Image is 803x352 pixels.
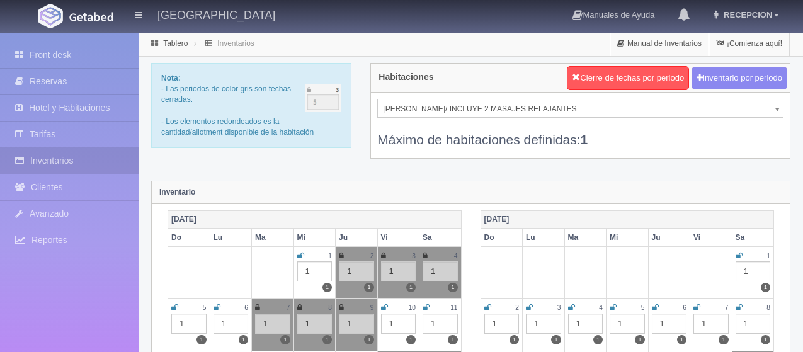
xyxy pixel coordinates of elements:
label: 1 [364,335,373,344]
th: Do [481,229,523,247]
h4: Habitaciones [379,72,433,82]
label: 1 [280,335,290,344]
small: 6 [683,304,686,311]
small: 8 [328,304,332,311]
label: 1 [677,335,686,344]
div: 1 [693,314,729,334]
button: Cierre de fechas por periodo [567,66,689,90]
div: 1 [214,314,249,334]
b: Nota: [161,74,181,82]
th: Lu [523,229,565,247]
div: 1 [736,314,771,334]
label: 1 [322,335,332,344]
div: 1 [568,314,603,334]
label: 1 [448,283,457,292]
div: 1 [255,314,290,334]
th: Sa [732,229,774,247]
small: 11 [450,304,457,311]
th: Sa [419,229,462,247]
th: Ma [564,229,607,247]
div: 1 [484,314,520,334]
a: ¡Comienza aquí! [709,31,789,56]
th: Ju [336,229,378,247]
label: 1 [322,283,332,292]
strong: Inventario [159,188,195,196]
small: 4 [599,304,603,311]
div: 1 [736,261,771,281]
div: Máximo de habitaciones definidas: [377,118,783,149]
div: 1 [339,314,374,334]
small: 6 [244,304,248,311]
th: Do [168,229,210,247]
small: 10 [409,304,416,311]
label: 1 [551,335,561,344]
div: 1 [297,261,333,281]
span: RECEPCION [720,10,772,20]
a: Manual de Inventarios [610,31,709,56]
th: Mi [293,229,336,247]
small: 7 [725,304,729,311]
small: 2 [515,304,519,311]
div: 1 [381,314,416,334]
small: 5 [203,304,207,311]
label: 1 [364,283,373,292]
small: 9 [370,304,374,311]
a: Tablero [163,39,188,48]
th: Mi [607,229,649,247]
small: 4 [454,253,458,259]
th: Ju [648,229,690,247]
th: Ma [252,229,294,247]
div: 1 [423,314,458,334]
div: - Las periodos de color gris son fechas cerradas. - Los elementos redondeados es la cantidad/allo... [151,63,351,148]
div: 1 [652,314,687,334]
label: 1 [761,335,770,344]
small: 7 [287,304,290,311]
div: 1 [526,314,561,334]
label: 1 [406,283,416,292]
small: 8 [766,304,770,311]
small: 1 [766,253,770,259]
th: [DATE] [481,210,774,229]
label: 1 [510,335,519,344]
small: 3 [412,253,416,259]
b: 1 [581,132,588,147]
label: 1 [593,335,603,344]
small: 5 [641,304,645,311]
small: 2 [370,253,374,259]
th: Lu [210,229,252,247]
label: 1 [719,335,728,344]
img: Getabed [69,12,113,21]
div: 1 [297,314,333,334]
div: 1 [171,314,207,334]
div: 1 [339,261,374,281]
th: [DATE] [168,210,462,229]
h4: [GEOGRAPHIC_DATA] [157,6,275,22]
div: 1 [423,261,458,281]
div: 1 [610,314,645,334]
img: Getabed [38,4,63,28]
small: 1 [328,253,332,259]
label: 1 [406,335,416,344]
th: Vi [377,229,419,247]
img: cutoff.png [305,84,342,112]
a: [PERSON_NAME]/ INCLUYE 2 MASAJES RELAJANTES [377,99,783,118]
span: [PERSON_NAME]/ INCLUYE 2 MASAJES RELAJANTES [383,99,766,118]
div: 1 [381,261,416,281]
label: 1 [448,335,457,344]
a: Inventarios [217,39,254,48]
small: 3 [557,304,561,311]
label: 1 [196,335,206,344]
label: 1 [635,335,644,344]
button: Inventario por periodo [692,67,787,90]
th: Vi [690,229,732,247]
label: 1 [239,335,248,344]
label: 1 [761,283,770,292]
